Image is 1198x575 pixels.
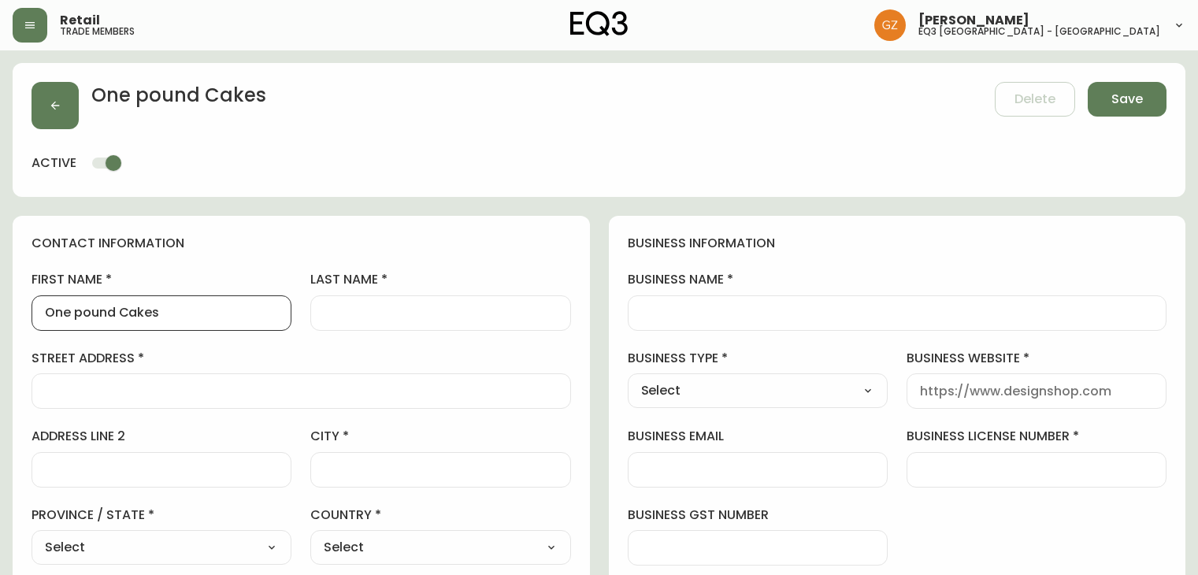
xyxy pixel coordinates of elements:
label: last name [310,271,570,288]
img: 78875dbee59462ec7ba26e296000f7de [874,9,906,41]
label: street address [32,350,571,367]
h4: contact information [32,235,571,252]
label: business email [628,428,888,445]
label: business gst number [628,506,888,524]
span: Save [1111,91,1143,108]
img: logo [570,11,629,36]
h5: trade members [60,27,135,36]
h2: One pound Cakes [91,82,266,117]
input: https://www.designshop.com [920,384,1153,399]
label: city [310,428,570,445]
label: business license number [907,428,1166,445]
span: Retail [60,14,100,27]
h4: active [32,154,76,172]
label: country [310,506,570,524]
label: province / state [32,506,291,524]
label: business website [907,350,1166,367]
label: business name [628,271,1167,288]
button: Save [1088,82,1166,117]
span: [PERSON_NAME] [918,14,1029,27]
h4: business information [628,235,1167,252]
h5: eq3 [GEOGRAPHIC_DATA] - [GEOGRAPHIC_DATA] [918,27,1160,36]
label: first name [32,271,291,288]
label: business type [628,350,888,367]
label: address line 2 [32,428,291,445]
